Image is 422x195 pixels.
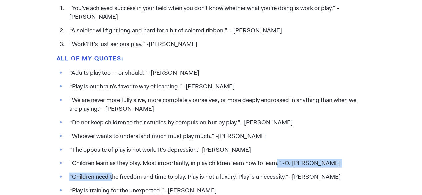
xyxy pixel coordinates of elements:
li: “Whoever wants to understand much must play much.” -[PERSON_NAME] [66,132,365,141]
li: “Work? It’s just serious play.” -[PERSON_NAME] [66,40,365,49]
li: “We are never more fully alive, more completely ourselves, or more deeply engrossed in anything t... [66,96,365,113]
li: “Children need the freedom and time to play. Play is not a luxury. Play is a necessity.” -[PERSON... [66,173,365,181]
li: “A soldier will fight long and hard for a bit of colored ribbon.” – [PERSON_NAME] [66,26,365,35]
li: “Do not keep children to their studies by compulsion but by play.” -[PERSON_NAME] [66,118,365,127]
li: “Play is training for the unexpected.” -[PERSON_NAME] [66,186,365,195]
li: “Adults play too — or should.” -[PERSON_NAME] [66,69,365,77]
li: “You’ve achieved success in your field when you don’t know whether what you’re doing is work or p... [66,4,365,21]
li: “The opposite of play is not work. It’s depression.” [PERSON_NAME] [66,146,365,154]
strong: All of my QUOTES: [57,55,124,62]
li: “Children learn as they play. Most importantly, in play children learn how to learn.” -O. [PERSON... [66,159,365,168]
li: “Play is our brain’s favorite way of learning.” -[PERSON_NAME] [66,82,365,91]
